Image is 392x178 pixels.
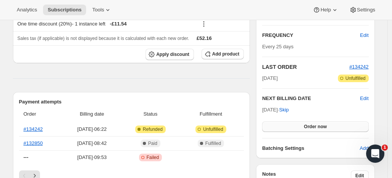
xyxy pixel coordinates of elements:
div: One time discount (20%) - 1 instance left [18,20,194,28]
span: Settings [357,7,375,13]
span: [DATE] · 06:22 [66,126,118,133]
button: Apply discount [146,49,194,60]
button: Analytics [12,5,42,15]
a: #134242 [24,126,43,132]
button: Add product [202,49,244,59]
span: Every 25 days [262,44,293,49]
button: Edit [355,29,373,41]
span: Analytics [17,7,37,13]
span: Status [123,110,178,118]
h2: LAST ORDER [262,63,349,71]
span: Sales tax (if applicable) is not displayed because it is calculated with each new order. [18,36,189,41]
span: Paid [148,140,157,146]
span: 1 [382,145,388,151]
span: Edit [360,32,368,39]
button: #134242 [349,63,369,71]
span: Fulfillment [182,110,239,118]
h2: FREQUENCY [262,32,360,39]
span: Skip [279,106,289,114]
h2: NEXT BILLING DATE [262,95,360,102]
button: Order now [262,121,368,132]
h2: Payment attempts [19,98,244,106]
span: Unfulfilled [346,75,366,81]
span: Refunded [143,126,163,132]
button: Add [355,142,373,154]
span: [DATE] · [262,107,289,113]
h6: Batching Settings [262,145,360,152]
span: Fulfilled [205,140,221,146]
button: Skip [275,104,293,116]
span: Apply discount [156,51,189,57]
span: Unfulfilled [203,126,223,132]
span: Add [360,145,368,152]
span: [DATE] [262,75,278,82]
button: Edit [360,95,368,102]
span: Help [320,7,331,13]
button: Subscriptions [43,5,86,15]
button: Help [308,5,343,15]
span: - £11.54 [110,20,126,28]
iframe: Intercom live chat [366,145,384,163]
th: Order [19,106,63,122]
button: Tools [88,5,116,15]
span: --- [24,154,29,160]
span: £52.16 [197,35,212,41]
span: Order now [304,124,327,130]
span: [DATE] · 08:42 [66,140,118,147]
button: Settings [345,5,380,15]
span: Failed [147,154,159,161]
span: [DATE] · 09:53 [66,154,118,161]
a: #132850 [24,140,43,146]
span: Billing date [66,110,118,118]
a: #134242 [349,64,369,70]
span: Add product [212,51,239,57]
span: Subscriptions [48,7,82,13]
span: Tools [92,7,104,13]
